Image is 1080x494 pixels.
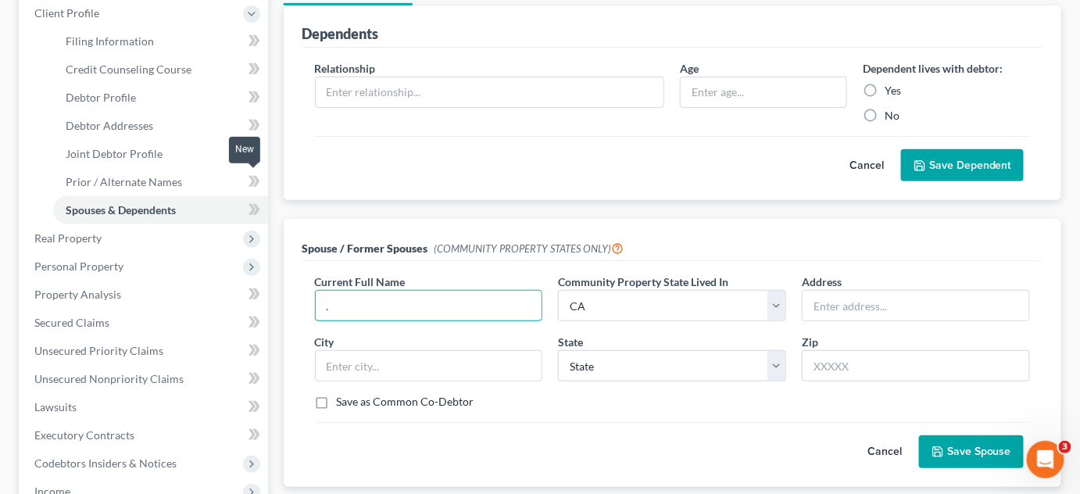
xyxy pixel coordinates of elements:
[34,6,99,20] span: Client Profile
[53,140,268,168] a: Joint Debtor Profile
[802,334,818,350] label: Zip
[681,77,846,107] input: Enter age...
[1027,441,1064,478] iframe: Intercom live chat
[53,55,268,84] a: Credit Counseling Course
[885,108,899,123] label: No
[22,393,268,421] a: Lawsuits
[34,400,77,413] span: Lawsuits
[22,421,268,449] a: Executory Contracts
[53,196,268,224] a: Spouses & Dependents
[66,147,163,160] span: Joint Debtor Profile
[34,372,184,385] span: Unsecured Nonpriority Claims
[34,260,123,273] span: Personal Property
[315,275,406,288] span: Current Full Name
[337,394,474,410] label: Save as Common Co-Debtor
[302,24,379,43] div: Dependents
[680,60,699,77] label: Age
[22,337,268,365] a: Unsecured Priority Claims
[435,242,624,255] span: (COMMUNITY PROPERTY STATES ONLY)
[66,175,182,188] span: Prior / Alternate Names
[66,63,191,76] span: Credit Counseling Course
[66,34,154,48] span: Filing Information
[316,351,542,381] input: Enter city...
[832,150,901,181] button: Cancel
[66,91,136,104] span: Debtor Profile
[53,168,268,196] a: Prior / Alternate Names
[66,203,176,217] span: Spouses & Dependents
[22,309,268,337] a: Secured Claims
[315,62,376,75] span: Relationship
[901,149,1024,182] button: Save Dependent
[863,60,1003,77] label: Dependent lives with debtor:
[53,112,268,140] a: Debtor Addresses
[802,274,842,290] label: Address
[316,291,542,320] input: Enter name...
[22,281,268,309] a: Property Analysis
[53,84,268,112] a: Debtor Profile
[34,428,134,442] span: Executory Contracts
[34,456,177,470] span: Codebtors Insiders & Notices
[316,77,664,107] input: Enter relationship...
[803,291,1029,320] input: Enter address...
[802,350,1030,381] input: XXXXX
[22,365,268,393] a: Unsecured Nonpriority Claims
[850,436,919,467] button: Cancel
[919,435,1024,468] button: Save Spouse
[34,288,121,301] span: Property Analysis
[66,119,153,132] span: Debtor Addresses
[558,275,728,288] span: Community Property State Lived In
[558,334,583,350] label: State
[34,344,163,357] span: Unsecured Priority Claims
[315,334,334,350] label: City
[229,137,260,163] div: New
[302,242,428,255] span: Spouse / Former Spouses
[34,316,109,329] span: Secured Claims
[885,83,901,98] label: Yes
[34,231,102,245] span: Real Property
[1059,441,1071,453] span: 3
[53,27,268,55] a: Filing Information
